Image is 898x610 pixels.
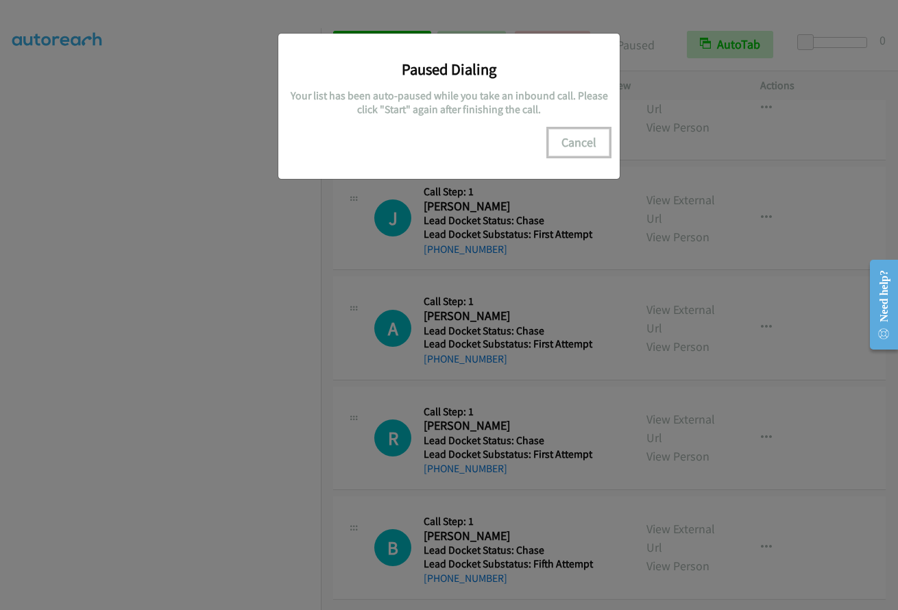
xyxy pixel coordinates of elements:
[289,89,609,116] h5: Your list has been auto-paused while you take an inbound call. Please click "Start" again after f...
[858,250,898,359] iframe: Resource Center
[289,60,609,79] h3: Paused Dialing
[548,129,609,156] button: Cancel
